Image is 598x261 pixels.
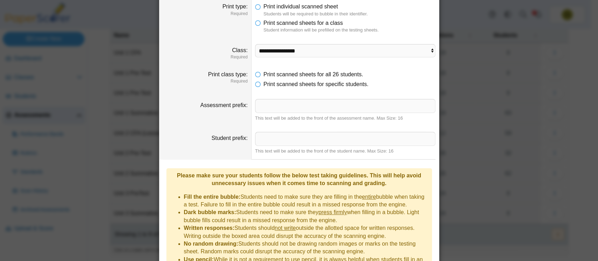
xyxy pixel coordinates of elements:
[362,194,376,200] u: entire
[232,47,247,53] label: Class
[184,209,236,215] b: Dark bubble marks:
[275,225,296,231] u: not write
[263,3,338,9] span: Print individual scanned sheet
[263,27,435,33] dfn: Student information will be prefilled on the testing sheets.
[318,209,347,215] u: press firmly
[184,225,235,231] b: Written responses:
[255,115,435,121] div: This text will be added to the front of the assessment name. Max Size: 16
[163,78,248,84] dfn: Required
[263,81,369,87] span: Print scanned sheets for specific students.
[255,148,435,154] div: This text will be added to the front of the student name. Max Size: 16
[263,20,343,26] span: Print scanned sheets for a class
[200,102,248,108] label: Assessment prefix
[184,224,428,240] li: Students should outside the allotted space for written responses. Writing outside the boxed area ...
[263,11,435,17] dfn: Students will be required to bubble in their identifier.
[177,172,421,186] b: Please make sure your students follow the below test taking guidelines. This will help avoid unne...
[184,240,428,256] li: Students should not be drawing random images or marks on the testing sheet. Random marks could di...
[184,193,428,209] li: Students need to make sure they are filling in the bubble when taking a test. Failure to fill in ...
[163,54,248,60] dfn: Required
[263,71,363,77] span: Print scanned sheets for all 26 students.
[184,241,239,247] b: No random drawing:
[184,209,428,224] li: Students need to make sure they when filling in a bubble. Light bubble fills could result in a mi...
[208,71,248,77] label: Print class type
[163,11,248,17] dfn: Required
[184,194,241,200] b: Fill the entire bubble:
[222,3,248,9] label: Print type
[212,135,248,141] label: Student prefix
